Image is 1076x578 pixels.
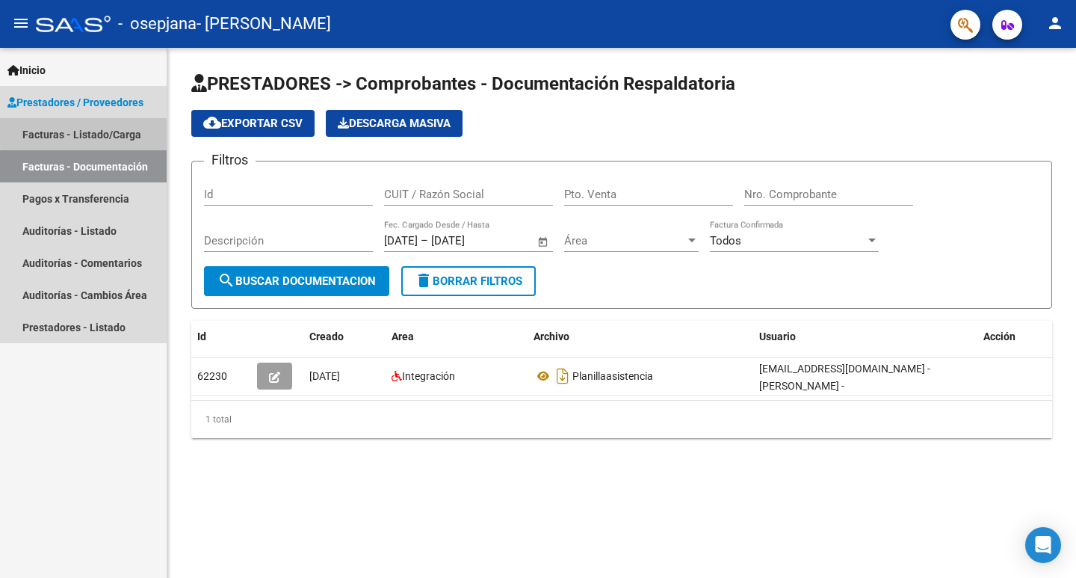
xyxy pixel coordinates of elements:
button: Borrar Filtros [401,266,536,296]
span: Usuario [759,330,796,342]
span: Inicio [7,62,46,79]
span: Exportar CSV [203,117,303,130]
span: Acción [983,330,1015,342]
button: Exportar CSV [191,110,315,137]
span: Archivo [534,330,569,342]
input: Fecha inicio [384,234,418,248]
span: - osepjana [118,7,197,40]
span: Area [392,330,414,342]
mat-icon: search [217,271,235,289]
mat-icon: cloud_download [203,114,221,132]
span: Área [564,234,685,248]
span: Buscar Documentacion [217,274,376,288]
span: – [421,234,428,248]
span: Id [197,330,206,342]
datatable-header-cell: Creado [303,321,386,353]
mat-icon: menu [12,14,30,32]
datatable-header-cell: Area [386,321,528,353]
h3: Filtros [204,150,256,170]
mat-icon: person [1046,14,1064,32]
span: Todos [710,234,741,248]
div: Open Intercom Messenger [1025,527,1061,563]
span: Integración [402,370,455,382]
mat-icon: delete [415,271,433,289]
span: 62230 [197,370,227,382]
span: PRESTADORES -> Comprobantes - Documentación Respaldatoria [191,73,735,94]
span: Prestadores / Proveedores [7,94,143,111]
button: Descarga Masiva [326,110,463,137]
span: [EMAIL_ADDRESS][DOMAIN_NAME] - [PERSON_NAME] - [759,363,930,392]
span: Planillaasistencia [572,370,653,382]
span: Descarga Masiva [338,117,451,130]
datatable-header-cell: Acción [977,321,1052,353]
datatable-header-cell: Archivo [528,321,753,353]
app-download-masive: Descarga masiva de comprobantes (adjuntos) [326,110,463,137]
button: Buscar Documentacion [204,266,389,296]
span: - [PERSON_NAME] [197,7,331,40]
input: Fecha fin [431,234,504,248]
div: 1 total [191,401,1052,438]
span: Borrar Filtros [415,274,522,288]
i: Descargar documento [553,364,572,388]
span: [DATE] [309,370,340,382]
button: Open calendar [535,233,552,250]
datatable-header-cell: Id [191,321,251,353]
datatable-header-cell: Usuario [753,321,977,353]
span: Creado [309,330,344,342]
